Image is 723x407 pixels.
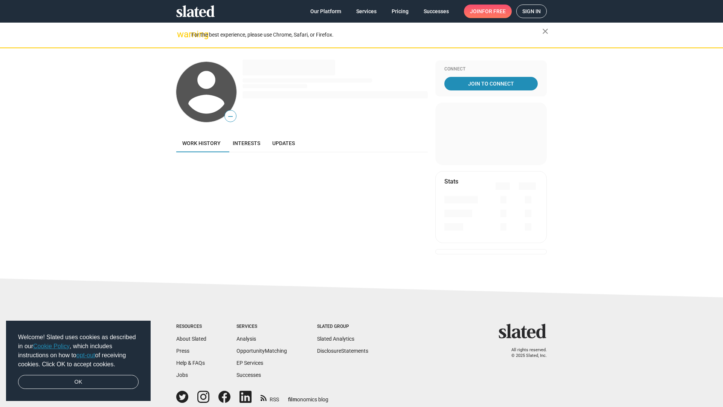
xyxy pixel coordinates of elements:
[18,375,139,389] a: dismiss cookie message
[236,360,263,366] a: EP Services
[236,336,256,342] a: Analysis
[177,30,186,39] mat-icon: warning
[33,343,70,349] a: Cookie Policy
[227,134,266,152] a: Interests
[317,324,368,330] div: Slated Group
[18,333,139,369] span: Welcome! Slated uses cookies as described in our , which includes instructions on how to of recei...
[272,140,295,146] span: Updates
[266,134,301,152] a: Updates
[386,5,415,18] a: Pricing
[541,27,550,36] mat-icon: close
[236,324,287,330] div: Services
[304,5,347,18] a: Our Platform
[317,348,368,354] a: DisclosureStatements
[516,5,547,18] a: Sign in
[392,5,409,18] span: Pricing
[182,140,221,146] span: Work history
[424,5,449,18] span: Successes
[444,77,538,90] a: Join To Connect
[261,392,279,403] a: RSS
[356,5,377,18] span: Services
[288,390,328,403] a: filmonomics blog
[444,177,458,185] mat-card-title: Stats
[191,30,542,40] div: For the best experience, please use Chrome, Safari, or Firefox.
[288,396,297,402] span: film
[225,112,236,121] span: —
[418,5,455,18] a: Successes
[470,5,506,18] span: Join
[350,5,383,18] a: Services
[176,360,205,366] a: Help & FAQs
[176,324,206,330] div: Resources
[176,134,227,152] a: Work history
[522,5,541,18] span: Sign in
[464,5,512,18] a: Joinfor free
[503,347,547,358] p: All rights reserved. © 2025 Slated, Inc.
[444,66,538,72] div: Connect
[236,372,261,378] a: Successes
[310,5,341,18] span: Our Platform
[176,336,206,342] a: About Slated
[446,77,536,90] span: Join To Connect
[6,321,151,401] div: cookieconsent
[317,336,354,342] a: Slated Analytics
[76,352,95,358] a: opt-out
[176,372,188,378] a: Jobs
[176,348,189,354] a: Press
[233,140,260,146] span: Interests
[482,5,506,18] span: for free
[236,348,287,354] a: OpportunityMatching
